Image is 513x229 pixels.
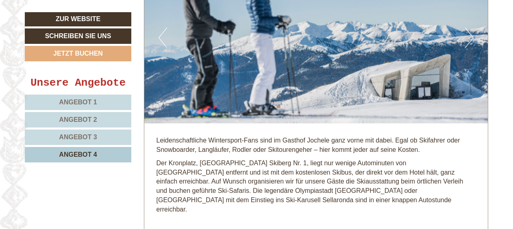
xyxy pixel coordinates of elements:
[159,28,167,48] button: Previous
[157,136,476,155] p: Leidenschaftliche Wintersport-Fans sind im Gasthof Jochele ganz vorne mit dabei. Egal ob Skifahre...
[59,99,97,106] span: Angebot 1
[465,28,474,48] button: Next
[59,116,97,123] span: Angebot 2
[25,46,131,61] a: Jetzt buchen
[59,151,97,158] span: Angebot 4
[157,159,476,214] p: Der Kronplatz, [GEOGRAPHIC_DATA] Skiberg Nr. 1, liegt nur wenige Autominuten von [GEOGRAPHIC_DATA...
[25,76,131,91] div: Unsere Angebote
[25,28,131,44] a: Schreiben Sie uns
[25,12,131,26] a: Zur Website
[59,134,97,140] span: Angebot 3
